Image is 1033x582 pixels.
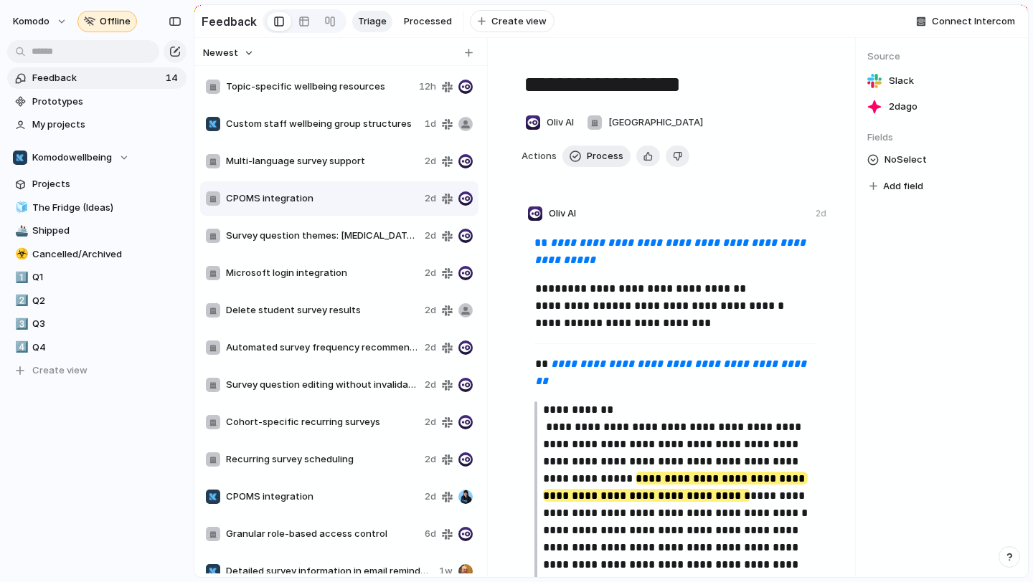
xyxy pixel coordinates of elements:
[7,337,187,358] a: 4️⃣Q4
[425,191,436,206] span: 2d
[867,177,925,196] button: Add field
[404,14,452,29] span: Processed
[7,173,187,195] a: Projects
[166,71,181,85] span: 14
[15,292,25,309] div: 2️⃣
[100,14,131,29] span: Offline
[608,115,703,130] span: [GEOGRAPHIC_DATA]
[13,201,27,215] button: 🧊
[470,10,555,33] button: Create view
[226,378,419,392] span: Survey question editing without invalidating links
[419,80,436,94] span: 12h
[15,339,25,356] div: 4️⃣
[32,294,181,308] span: Q2
[889,74,914,88] span: Slack
[226,564,433,578] span: Detailed survey information in email reminders
[7,147,187,168] button: Komodowellbeing
[889,100,918,114] span: 2d ago
[226,80,413,94] span: Topic-specific wellbeing resources
[32,118,181,132] span: My projects
[6,10,75,33] button: Komodo
[425,154,436,168] span: 2d
[7,244,187,265] a: ☣️Cancelled/Archived
[587,149,623,163] span: Process
[13,294,27,308] button: 2️⃣
[7,91,187,113] a: Prototypes
[425,266,436,280] span: 2d
[425,378,436,392] span: 2d
[201,44,256,62] button: Newest
[226,415,419,429] span: Cohort-specific recurring surveys
[425,527,436,541] span: 6d
[226,527,419,541] span: Granular role-based access control
[867,71,1017,91] a: Slack
[32,151,112,165] span: Komodowellbeing
[583,111,707,134] button: [GEOGRAPHIC_DATA]
[547,115,574,130] span: Oliv AI
[867,130,1017,145] span: Fields
[15,223,25,239] div: 🚢
[32,95,181,109] span: Prototypes
[885,151,927,168] span: No Select
[522,111,577,134] button: Oliv AI
[226,229,419,243] span: Survey question themes: [MEDICAL_DATA], school trip, GCSE
[425,229,436,243] span: 2d
[398,11,458,32] a: Processed
[425,117,436,131] span: 1d
[883,179,923,194] span: Add field
[7,197,187,219] a: 🧊The Fridge (Ideas)
[7,313,187,335] a: 3️⃣Q3
[226,303,419,318] span: Delete student survey results
[7,267,187,288] a: 1️⃣Q1
[32,224,181,238] span: Shipped
[15,199,25,216] div: 🧊
[15,246,25,262] div: ☣️
[425,490,436,504] span: 2d
[226,154,419,168] span: Multi-language survey support
[867,49,1017,64] span: Source
[491,14,547,29] span: Create view
[13,224,27,238] button: 🚢
[32,177,181,191] span: Projects
[562,145,631,167] button: Process
[425,452,436,467] span: 2d
[522,149,557,163] span: Actions
[226,490,419,504] span: CPOMS integration
[932,14,1015,29] span: Connect Intercom
[439,564,453,578] span: 1w
[7,114,187,135] a: My projects
[226,266,419,280] span: Microsoft login integration
[15,316,25,333] div: 3️⃣
[425,303,436,318] span: 2d
[13,270,27,285] button: 1️⃣
[13,247,27,262] button: ☣️
[226,340,419,355] span: Automated survey frequency recommendations
[425,340,436,355] span: 2d
[32,270,181,285] span: Q1
[7,220,187,242] a: 🚢Shipped
[226,191,419,206] span: CPOMS integration
[32,363,88,378] span: Create view
[32,247,181,262] span: Cancelled/Archived
[816,207,826,220] div: 2d
[7,360,187,381] button: Create view
[352,11,392,32] a: Triage
[910,11,1021,32] button: Connect Intercom
[7,67,187,89] a: Feedback14
[202,13,257,30] h2: Feedback
[358,14,387,29] span: Triage
[203,46,238,60] span: Newest
[7,290,187,312] a: 2️⃣Q2
[549,206,576,221] span: Oliv AI
[425,415,436,429] span: 2d
[13,340,27,355] button: 4️⃣
[32,317,181,331] span: Q3
[32,201,181,215] span: The Fridge (Ideas)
